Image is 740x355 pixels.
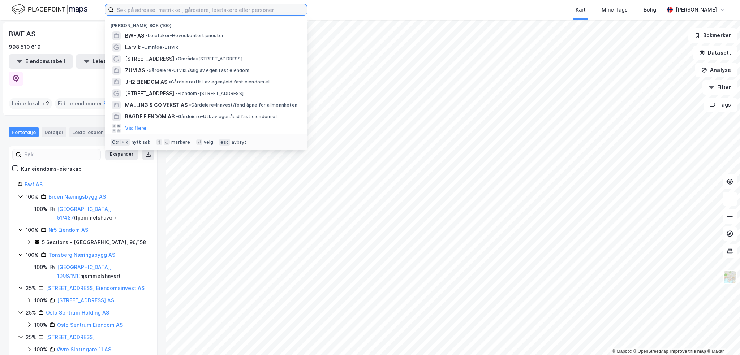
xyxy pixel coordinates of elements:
div: 100% [34,263,47,272]
span: 8 [103,99,107,108]
span: • [176,114,178,119]
input: Søk [21,149,100,160]
a: [STREET_ADDRESS] AS [57,297,114,303]
button: Ekspander [105,149,138,160]
div: 2 [104,129,112,136]
button: Bokmerker [688,28,737,43]
span: • [176,91,178,96]
span: Eiendom • [STREET_ADDRESS] [176,91,244,96]
div: 100% [34,205,47,213]
a: Oslo Sentrum Holding AS [46,309,109,316]
span: [STREET_ADDRESS] [125,55,174,63]
span: • [189,102,191,108]
a: [GEOGRAPHIC_DATA], 51/487 [57,206,111,221]
span: Larvik [125,43,141,52]
div: Kun eiendoms-eierskap [21,165,82,173]
span: 2 [46,99,49,108]
div: 25% [26,333,36,342]
div: ( hjemmelshaver ) [57,263,149,280]
div: 5 Sections - [GEOGRAPHIC_DATA], 96/158 [42,238,146,247]
div: markere [171,139,190,145]
a: [GEOGRAPHIC_DATA], 1006/191 [57,264,111,279]
span: Gårdeiere • Utvikl./salg av egen fast eiendom [146,68,249,73]
div: Portefølje [9,127,39,137]
div: Kontrollprogram for chat [704,320,740,355]
button: Filter [702,80,737,95]
span: • [169,79,171,85]
span: BWF AS [125,31,144,40]
div: BWF AS [9,28,37,40]
img: Z [723,270,737,284]
iframe: Chat Widget [704,320,740,355]
button: Tags [704,98,737,112]
a: Tønsberg Næringsbygg AS [48,252,115,258]
span: Område • [STREET_ADDRESS] [176,56,242,62]
img: logo.f888ab2527a4732fd821a326f86c7f29.svg [12,3,87,16]
span: • [146,33,148,38]
span: JH2 EIENDOM AS [125,78,167,86]
div: 100% [26,251,39,259]
div: [PERSON_NAME] [676,5,717,14]
div: Bolig [644,5,656,14]
span: MALLING & CO VEKST AS [125,101,188,109]
span: • [146,68,149,73]
span: • [142,44,144,50]
input: Søk på adresse, matrikkel, gårdeiere, leietakere eller personer [114,4,307,15]
span: Leietaker • Hovedkontortjenester [146,33,224,39]
button: Vis flere [125,124,146,133]
div: 25% [26,308,36,317]
div: Detaljer [42,127,66,137]
button: Analyse [695,63,737,77]
div: esc [219,139,230,146]
button: Leietakertabell [76,54,140,69]
span: ZUM AS [125,66,145,75]
span: [STREET_ADDRESS] [125,89,174,98]
a: OpenStreetMap [633,349,668,354]
div: 100% [26,192,39,201]
div: [PERSON_NAME] søk (100) [105,17,307,30]
div: ( hjemmelshaver ) [57,205,149,222]
a: Oslo Sentrum Eiendom AS [57,322,123,328]
span: Gårdeiere • Utl. av egen/leid fast eiendom el. [176,114,278,120]
a: Improve this map [670,349,706,354]
div: Kart [576,5,586,14]
div: 100% [34,321,47,329]
div: velg [204,139,214,145]
div: 100% [26,226,39,234]
div: 100% [34,296,47,305]
a: [STREET_ADDRESS] [46,334,95,340]
a: Nr5 Eiendom AS [48,227,88,233]
a: Broen Næringsbygg AS [48,194,106,200]
button: Datasett [693,46,737,60]
span: RAGDE EIENDOM AS [125,112,175,121]
a: Øvre Slottsgate 11 AS [57,346,111,352]
span: Gårdeiere • Utl. av egen/leid fast eiendom el. [169,79,271,85]
div: 998 510 619 [9,43,41,51]
a: Mapbox [612,349,632,354]
div: Ctrl + k [111,139,130,146]
div: Leide lokaler : [9,98,52,109]
button: Eiendomstabell [9,54,73,69]
span: Gårdeiere • Innvest/fond åpne for allmennheten [189,102,297,108]
span: • [176,56,178,61]
a: [STREET_ADDRESS] Eiendomsinvest AS [46,285,145,291]
div: nytt søk [132,139,151,145]
a: Bwf AS [25,181,43,187]
div: avbryt [232,139,246,145]
span: Område • Larvik [142,44,178,50]
div: 100% [34,345,47,354]
div: Eide eiendommer : [55,98,110,109]
div: Leide lokaler [69,127,115,137]
div: Mine Tags [602,5,628,14]
div: 25% [26,284,36,293]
